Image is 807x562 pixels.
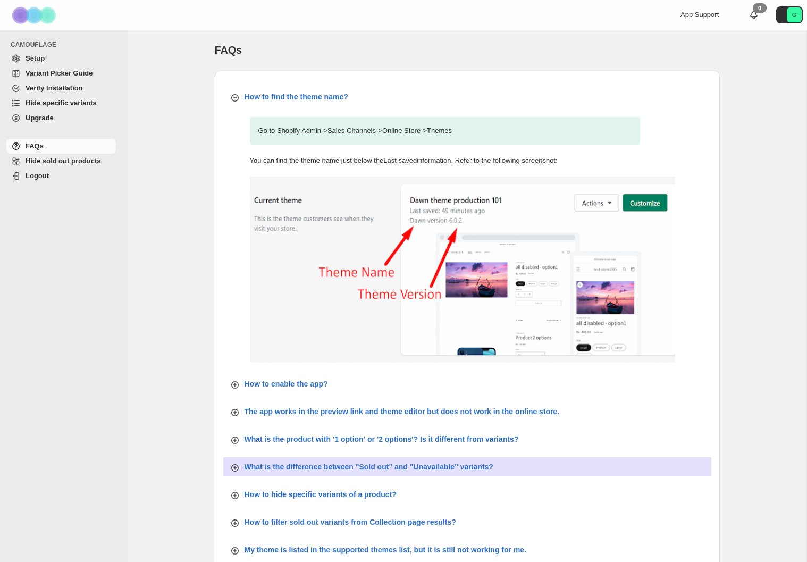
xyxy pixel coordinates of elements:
[749,10,759,20] a: 0
[6,51,116,66] a: Setup
[26,142,44,150] span: FAQs
[26,54,45,62] span: Setup
[250,155,640,166] p: You can find the theme name just below the Last saved information. Refer to the following screens...
[245,489,397,500] p: How to hide specific variants of a product?
[245,91,348,102] p: How to find the theme name?
[250,117,640,145] p: Go to Shopify Admin -> Sales Channels -> Online Store -> Themes
[245,434,519,444] p: What is the product with '1 option' or '2 options'? Is it different from variants?
[223,485,711,504] button: How to hide specific variants of a product?
[680,11,719,19] span: App Support
[26,99,97,107] span: Hide specific variants
[792,12,797,18] text: G
[250,177,675,363] img: find-theme-name
[245,517,456,527] p: How to filter sold out variants from Collection page results?
[6,169,116,183] a: Logout
[6,96,116,111] a: Hide specific variants
[245,406,560,417] p: The app works in the preview link and theme editor but does not work in the online store.
[11,40,120,49] span: CAMOUFLAGE
[223,457,711,476] button: What is the difference between "Sold out" and "Unavailable" variants?
[223,540,711,559] button: My theme is listed in the supported themes list, but it is still not working for me.
[223,402,711,421] button: The app works in the preview link and theme editor but does not work in the online store.
[26,69,93,77] span: Variant Picker Guide
[26,157,101,165] span: Hide sold out products
[6,154,116,169] a: Hide sold out products
[776,6,803,23] button: Avatar with initials G
[6,81,116,96] a: Verify Installation
[26,84,83,92] span: Verify Installation
[787,7,802,22] span: Avatar with initials G
[223,374,711,393] button: How to enable the app?
[223,513,711,532] button: How to filter sold out variants from Collection page results?
[245,462,493,472] p: What is the difference between "Sold out" and "Unavailable" variants?
[26,172,49,180] span: Logout
[9,1,62,30] img: Camouflage
[245,544,527,555] p: My theme is listed in the supported themes list, but it is still not working for me.
[223,87,711,106] button: How to find the theme name?
[6,139,116,154] a: FAQs
[245,379,328,389] p: How to enable the app?
[223,430,711,449] button: What is the product with '1 option' or '2 options'? Is it different from variants?
[753,3,767,13] div: 0
[6,111,116,125] a: Upgrade
[26,114,54,122] span: Upgrade
[6,66,116,81] a: Variant Picker Guide
[215,44,242,56] span: FAQs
